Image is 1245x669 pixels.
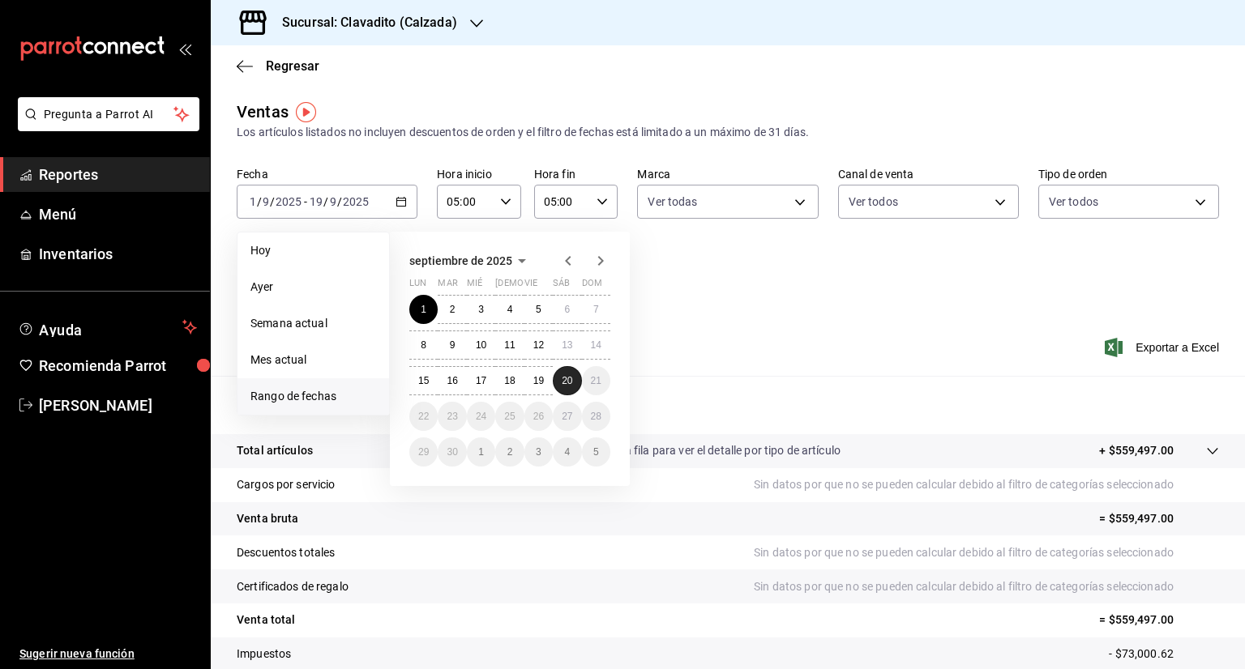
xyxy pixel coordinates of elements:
[553,278,570,295] abbr: sábado
[495,402,524,431] button: 25 de septiembre de 2025
[504,339,515,351] abbr: 11 de septiembre de 2025
[564,304,570,315] abbr: 6 de septiembre de 2025
[564,446,570,458] abbr: 4 de octubre de 2025
[447,411,457,422] abbr: 23 de septiembre de 2025
[591,375,601,386] abbr: 21 de septiembre de 2025
[582,295,610,324] button: 7 de septiembre de 2025
[39,317,176,337] span: Ayuda
[18,97,199,131] button: Pregunta a Parrot AI
[637,168,818,180] label: Marca
[409,402,438,431] button: 22 de septiembre de 2025
[582,437,610,467] button: 5 de octubre de 2025
[524,295,553,324] button: 5 de septiembre de 2025
[582,402,610,431] button: 28 de septiembre de 2025
[562,375,572,386] abbr: 20 de septiembre de 2025
[467,278,482,295] abbr: miércoles
[478,446,484,458] abbr: 1 de octubre de 2025
[438,278,457,295] abbr: martes
[476,375,486,386] abbr: 17 de septiembre de 2025
[447,375,457,386] abbr: 16 de septiembre de 2025
[562,339,572,351] abbr: 13 de septiembre de 2025
[591,411,601,422] abbr: 28 de septiembre de 2025
[562,411,572,422] abbr: 27 de septiembre de 2025
[296,102,316,122] img: Tooltip marker
[582,330,610,360] button: 14 de septiembre de 2025
[39,355,197,377] span: Recomienda Parrot
[582,366,610,395] button: 21 de septiembre de 2025
[342,195,370,208] input: ----
[323,195,328,208] span: /
[524,278,537,295] abbr: viernes
[533,339,544,351] abbr: 12 de septiembre de 2025
[309,195,323,208] input: --
[237,544,335,561] p: Descuentos totales
[237,442,313,459] p: Total artículos
[418,446,429,458] abbr: 29 de septiembre de 2025
[11,117,199,134] a: Pregunta a Parrot AI
[237,168,417,180] label: Fecha
[237,100,289,124] div: Ventas
[39,164,197,185] span: Reportes
[237,124,1219,141] div: Los artículos listados no incluyen descuentos de orden y el filtro de fechas está limitado a un m...
[270,195,275,208] span: /
[237,476,336,493] p: Cargos por servicio
[269,13,457,32] h3: Sucursal: Clavadito (Calzada)
[507,304,513,315] abbr: 4 de septiembre de 2025
[495,437,524,467] button: 2 de octubre de 2025
[495,278,591,295] abbr: jueves
[421,339,426,351] abbr: 8 de septiembre de 2025
[421,304,426,315] abbr: 1 de septiembre de 2025
[495,366,524,395] button: 18 de septiembre de 2025
[450,339,456,351] abbr: 9 de septiembre de 2025
[250,242,376,259] span: Hoy
[257,195,262,208] span: /
[754,544,1219,561] p: Sin datos por que no se pueden calcular debido al filtro de categorías seleccionado
[409,254,512,267] span: septiembre de 2025
[571,442,841,459] p: Da clic en la fila para ver el detalle por tipo de artículo
[266,58,319,74] span: Regresar
[44,106,174,123] span: Pregunta a Parrot AI
[495,330,524,360] button: 11 de septiembre de 2025
[19,646,197,663] span: Sugerir nueva función
[838,168,1019,180] label: Canal de venta
[262,195,270,208] input: --
[438,330,466,360] button: 9 de septiembre de 2025
[476,411,486,422] abbr: 24 de septiembre de 2025
[250,279,376,296] span: Ayer
[237,395,1219,415] p: Resumen
[418,375,429,386] abbr: 15 de septiembre de 2025
[467,295,495,324] button: 3 de septiembre de 2025
[1099,611,1219,629] p: = $559,497.00
[582,278,602,295] abbr: domingo
[447,446,457,458] abbr: 30 de septiembre de 2025
[467,437,495,467] button: 1 de octubre de 2025
[450,304,456,315] abbr: 2 de septiembre de 2025
[237,510,298,527] p: Venta bruta
[237,58,319,74] button: Regresar
[495,295,524,324] button: 4 de septiembre de 2025
[409,330,438,360] button: 8 de septiembre de 2025
[524,366,553,395] button: 19 de septiembre de 2025
[467,402,495,431] button: 24 de septiembre de 2025
[409,295,438,324] button: 1 de septiembre de 2025
[438,295,466,324] button: 2 de septiembre de 2025
[437,168,521,180] label: Hora inicio
[524,402,553,431] button: 26 de septiembre de 2025
[478,304,484,315] abbr: 3 de septiembre de 2025
[237,646,291,663] p: Impuestos
[524,437,553,467] button: 3 de octubre de 2025
[409,278,426,295] abbr: lunes
[591,339,601,351] abbr: 14 de septiembre de 2025
[250,352,376,369] span: Mes actual
[438,366,466,395] button: 16 de septiembre de 2025
[754,476,1219,493] p: Sin datos por que no se pueden calcular debido al filtro de categorías seleccionado
[1049,194,1098,210] span: Ver todos
[1038,168,1219,180] label: Tipo de orden
[593,446,599,458] abbr: 5 de octubre de 2025
[467,366,495,395] button: 17 de septiembre de 2025
[536,446,541,458] abbr: 3 de octubre de 2025
[1109,646,1219,663] p: - $73,000.62
[39,394,197,416] span: [PERSON_NAME]
[1099,510,1219,527] p: = $559,497.00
